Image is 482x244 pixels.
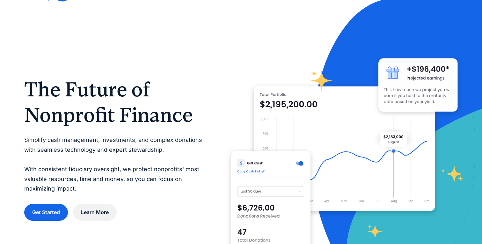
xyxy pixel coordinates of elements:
[73,204,117,221] a: Learn More
[441,165,464,183] img: fundraising star
[254,86,435,211] img: nonprofit donation platform
[24,135,206,194] p: Simplify cash management, investments, and complex donations with seamless technology and expert ...
[24,77,206,128] h1: The Future of Nonprofit Finance
[24,204,68,221] a: Get Started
